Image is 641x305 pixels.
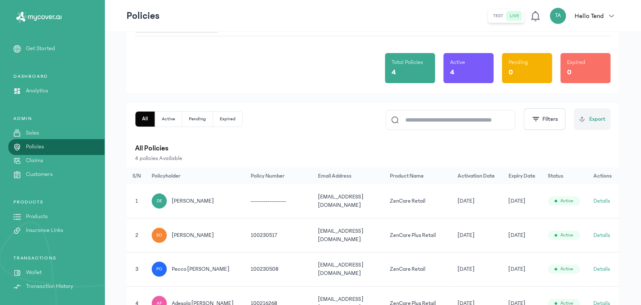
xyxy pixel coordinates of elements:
button: Export [574,108,610,130]
p: Transaction History [26,282,73,291]
button: Details [593,231,610,239]
th: Policyholder [147,168,245,184]
td: 100230508 [245,252,313,287]
td: 100230517 [245,218,313,252]
span: [DATE] [508,265,525,273]
p: Claims [26,156,43,165]
p: Active [450,58,465,66]
span: [DATE] [508,231,525,239]
th: Product Name [385,168,453,184]
td: ZenCare Retail [385,184,453,218]
button: All [135,112,155,127]
td: ZenCare Retail [385,252,453,287]
span: Export [589,115,605,124]
div: DE [152,193,167,208]
th: Status [543,168,588,184]
th: Activation Date [453,168,504,184]
p: Policies [26,142,44,151]
button: TAHello Tend [549,8,619,24]
p: Insurance Links [26,226,63,235]
td: ZenCare Plus Retail [385,218,453,252]
span: [EMAIL_ADDRESS][DOMAIN_NAME] [318,262,364,276]
p: Customers [26,170,53,179]
span: [EMAIL_ADDRESS][DOMAIN_NAME] [318,228,364,242]
p: 4 [450,66,454,78]
p: Policies [127,9,160,23]
button: test [490,11,506,21]
p: Analytics [26,86,48,95]
button: Expired [213,112,242,127]
button: Details [593,265,610,273]
th: S/N [127,168,147,184]
span: Active [560,266,573,272]
p: Hello Tend [575,11,604,21]
button: Active [155,112,182,127]
p: 4 policies Available [135,154,610,163]
span: [DATE] [458,231,475,239]
p: Total Policies [392,58,423,66]
p: 4 [392,66,396,78]
p: Get Started [26,44,55,53]
span: [PERSON_NAME] [172,231,214,239]
span: pecco [PERSON_NAME] [172,265,229,273]
button: live [506,11,522,21]
div: TA [549,8,566,24]
p: Expired [567,58,585,66]
span: [DATE] [458,265,475,273]
div: PO [152,262,167,277]
button: Filters [524,108,565,130]
td: ----------------- [245,184,313,218]
p: Pending [509,58,528,66]
span: Active [560,232,573,239]
p: All Policies [135,142,610,154]
th: Expiry Date [503,168,543,184]
p: 0 [567,66,572,78]
span: [DATE] [458,197,475,205]
span: 3 [135,266,138,272]
th: Email Address [313,168,385,184]
th: Policy Number [245,168,313,184]
span: 1 [135,198,138,204]
span: [EMAIL_ADDRESS][DOMAIN_NAME] [318,194,364,208]
p: Sales [26,129,39,137]
span: Active [560,198,573,204]
p: 0 [509,66,513,78]
span: 2 [135,232,138,238]
span: [PERSON_NAME] [172,197,214,205]
p: Wallet [26,268,42,277]
th: Actions [588,168,619,184]
div: SO [152,228,167,243]
span: [DATE] [508,197,525,205]
button: Details [593,197,610,205]
button: Pending [182,112,213,127]
p: Products [26,212,48,221]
